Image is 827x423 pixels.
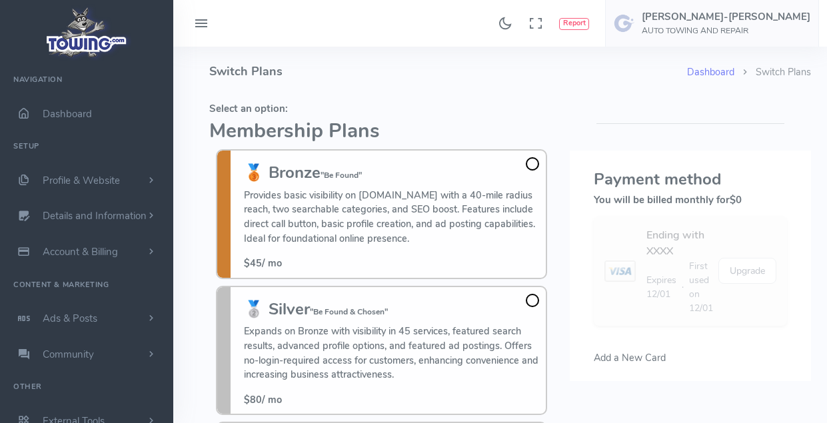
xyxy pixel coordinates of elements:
[42,4,132,61] img: logo
[209,121,554,143] h2: Membership Plans
[244,189,539,246] p: Provides basic visibility on [DOMAIN_NAME] with a 40-mile radius reach, two searchable categories...
[244,300,539,318] h3: 🥈 Silver
[321,170,362,181] small: "Be Found"
[43,245,118,258] span: Account & Billing
[43,174,120,187] span: Profile & Website
[718,258,776,284] button: Upgrade
[604,260,636,282] img: card image
[687,65,734,79] a: Dashboard
[646,227,718,259] div: Ending with XXXX
[730,193,742,207] span: $0
[310,306,388,317] small: "Be Found & Chosen"
[244,393,282,406] span: / mo
[244,324,539,382] p: Expands on Bronze with visibility in 45 services, featured search results, advanced profile optio...
[43,348,94,361] span: Community
[642,27,810,35] h6: AUTO TOWING AND REPAIR
[646,273,676,301] span: Expires 12/01
[209,47,687,97] h4: Switch Plans
[689,259,718,315] span: First used on 12/01
[244,256,282,270] span: / mo
[594,195,787,205] h5: You will be billed monthly for
[594,171,787,188] h3: Payment method
[734,65,811,80] li: Switch Plans
[594,351,666,364] span: Add a New Card
[642,11,810,22] h5: [PERSON_NAME]-[PERSON_NAME]
[244,256,262,270] span: $45
[43,107,92,121] span: Dashboard
[244,393,262,406] span: $80
[43,210,147,223] span: Details and Information
[43,312,97,325] span: Ads & Posts
[244,164,539,181] h3: 🥉 Bronze
[209,103,554,114] h5: Select an option:
[559,18,589,30] button: Report
[614,13,635,34] img: user-image
[682,280,684,294] span: ·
